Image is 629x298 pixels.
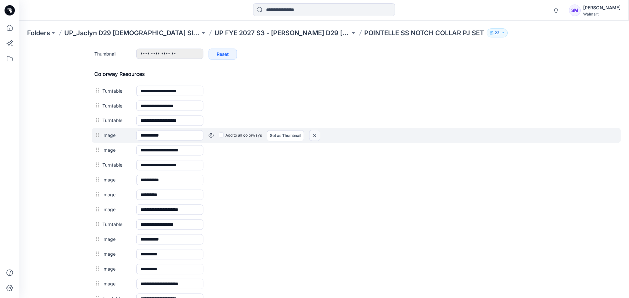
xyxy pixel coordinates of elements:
[83,235,110,242] label: Image
[569,5,581,16] div: SM
[27,28,50,37] a: Folders
[83,250,110,257] label: Turntable
[290,85,301,96] img: close-btn.svg
[83,161,110,168] label: Image
[495,29,500,36] p: 23
[83,116,110,123] label: Turntable
[83,220,110,227] label: Image
[583,4,621,12] div: [PERSON_NAME]
[83,176,110,183] label: Turntable
[248,85,285,96] a: Set as Thumbnail
[487,28,508,37] button: 23
[83,72,110,79] label: Turntable
[64,28,200,37] a: UP_Jaclyn D29 [DEMOGRAPHIC_DATA] Sleep
[200,85,242,96] label: Add to all colorways
[83,205,110,212] label: Image
[583,12,621,16] div: Walmart
[214,28,350,37] a: UP FYE 2027 S3 - [PERSON_NAME] D29 [DEMOGRAPHIC_DATA] Sleepwear
[365,28,484,37] p: POINTELLE SS NOTCH COLLAR PJ SET
[19,45,629,298] iframe: edit-style
[83,131,110,138] label: Image
[83,57,110,64] label: Turntable
[83,101,110,108] label: Image
[83,87,110,94] label: Image
[83,146,110,153] label: Image
[200,86,204,90] input: Add to all colorways
[83,190,110,198] label: Image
